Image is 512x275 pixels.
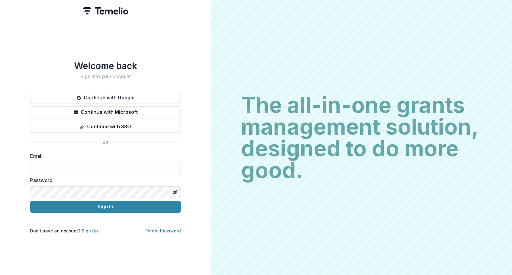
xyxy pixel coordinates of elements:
[146,228,181,233] a: Forgot Password
[30,121,181,133] button: Continue with SSO
[30,74,181,79] h2: Sign into your account
[30,228,98,234] p: Don't have an account?
[170,187,180,197] button: Toggle password visibility
[82,228,98,233] a: Sign Up
[30,92,181,104] button: Continue with Google
[30,60,181,71] h1: Welcome back
[83,7,128,14] img: Temelio
[30,201,181,213] button: Sign In
[30,152,177,160] label: Email
[30,106,181,118] button: Continue with Microsoft
[30,177,177,184] label: Password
